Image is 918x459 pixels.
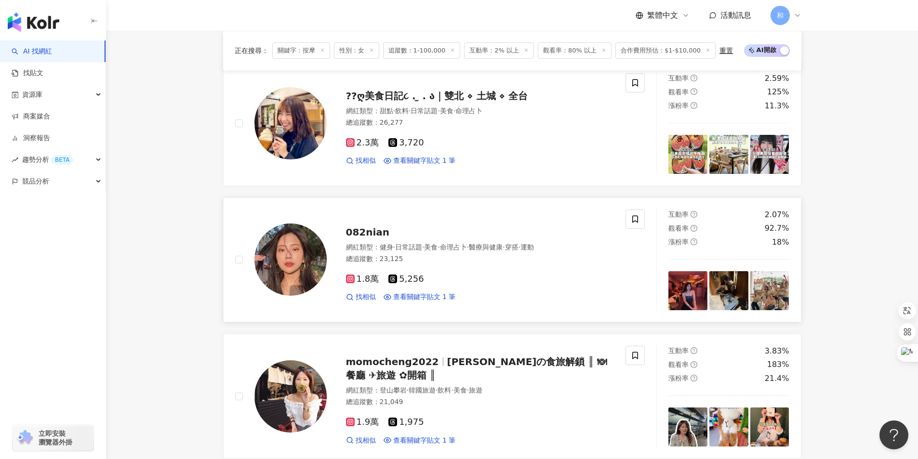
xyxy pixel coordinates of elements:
[436,386,438,394] span: ·
[691,375,697,381] span: question-circle
[409,107,411,115] span: ·
[668,74,689,82] span: 互動率
[440,107,453,115] span: 美食
[455,107,482,115] span: 命理占卜
[380,107,393,115] span: 甜點
[346,356,607,381] span: [PERSON_NAME]の食旅解鎖 ║ 🍽餐廳 ✈旅遊 ✿開箱 ║
[777,10,784,21] span: 和
[719,47,733,54] div: 重置
[668,224,689,232] span: 觀看率
[879,420,908,449] iframe: Help Scout Beacon - Open
[691,75,697,81] span: question-circle
[254,87,327,159] img: KOL Avatar
[393,156,456,166] span: 查看關鍵字貼文 1 筆
[380,243,393,251] span: 健身
[346,106,614,116] div: 網紅類型 ：
[709,407,748,446] img: post-image
[750,407,789,446] img: post-image
[519,243,520,251] span: ·
[12,47,52,56] a: searchAI 找網紅
[647,10,678,21] span: 繁體中文
[393,243,395,251] span: ·
[383,42,461,59] span: 追蹤數：1-100,000
[668,374,689,382] span: 漲粉率
[440,243,467,251] span: 命理占卜
[691,347,697,354] span: question-circle
[438,107,439,115] span: ·
[334,42,379,59] span: 性別：女
[765,73,789,84] div: 2.59%
[346,138,379,148] span: 2.3萬
[393,292,456,302] span: 查看關鍵字貼文 1 筆
[765,373,789,384] div: 21.4%
[346,254,614,264] div: 總追蹤數 ： 23,125
[424,243,438,251] span: 美食
[453,107,455,115] span: ·
[395,107,409,115] span: 飲料
[388,138,424,148] span: 3,720
[346,274,379,284] span: 1.8萬
[346,243,614,252] div: 網紅類型 ：
[668,88,689,96] span: 觀看率
[668,271,707,310] img: post-image
[668,407,707,446] img: post-image
[254,223,327,296] img: KOL Avatar
[411,107,438,115] span: 日常話題
[464,42,534,59] span: 互動率：2% 以上
[13,425,93,451] a: chrome extension立即安裝 瀏覽器外掛
[12,68,43,78] a: 找貼文
[668,238,689,246] span: 漲粉率
[668,347,689,354] span: 互動率
[393,436,456,446] span: 查看關鍵字貼文 1 筆
[691,102,697,109] span: question-circle
[691,88,697,95] span: question-circle
[380,386,407,394] span: 登山攀岩
[668,135,707,174] img: post-image
[615,42,716,59] span: 合作費用預估：$1-$10,000
[467,386,469,394] span: ·
[691,211,697,218] span: question-circle
[453,386,467,394] span: 美食
[346,292,376,302] a: 找相似
[12,112,50,121] a: 商案媒合
[22,149,73,170] span: 趨勢分析
[438,386,451,394] span: 飲料
[668,102,689,109] span: 漲粉率
[356,292,376,302] span: 找相似
[39,429,72,446] span: 立即安裝 瀏覽器外掛
[538,42,612,59] span: 觀看率：80% 以上
[395,243,422,251] span: 日常話題
[346,118,614,128] div: 總追蹤數 ： 26,277
[503,243,505,251] span: ·
[22,84,42,105] span: 資源庫
[767,359,789,370] div: 183%
[767,87,789,97] div: 125%
[469,386,482,394] span: 旅遊
[356,436,376,446] span: 找相似
[720,11,751,20] span: 活動訊息
[388,274,424,284] span: 5,256
[407,386,409,394] span: ·
[346,226,390,238] span: 082nian
[691,225,697,232] span: question-circle
[467,243,469,251] span: ·
[691,361,697,368] span: question-circle
[750,271,789,310] img: post-image
[469,243,503,251] span: 醫療與健康
[750,135,789,174] img: post-image
[668,210,689,218] span: 互動率
[356,156,376,166] span: 找相似
[765,223,789,234] div: 92.7%
[709,271,748,310] img: post-image
[223,61,801,186] a: KOL Avatar??ღ美食日記૮ . ̫ . ა｜雙北 ⋄ 土城 ⋄ 全台網紅類型：甜點·飲料·日常話題·美食·命理占卜總追蹤數：26,2772.3萬3,720找相似查看關鍵字貼文 1 筆互...
[223,334,801,459] a: KOL Avatarmomocheng2022[PERSON_NAME]の食旅解鎖 ║ 🍽餐廳 ✈旅遊 ✿開箱 ║網紅類型：登山攀岩·韓國旅遊·飲料·美食·旅遊總追蹤數：21,0491.9萬1,...
[12,133,50,143] a: 洞察報告
[691,238,697,245] span: question-circle
[388,417,424,427] span: 1,975
[520,243,534,251] span: 運動
[409,386,436,394] span: 韓國旅遊
[438,243,439,251] span: ·
[346,90,528,102] span: ??ღ美食日記૮ . ̫ . ა｜雙北 ⋄ 土城 ⋄ 全台
[384,156,456,166] a: 查看關鍵字貼文 1 筆
[772,237,789,248] div: 18%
